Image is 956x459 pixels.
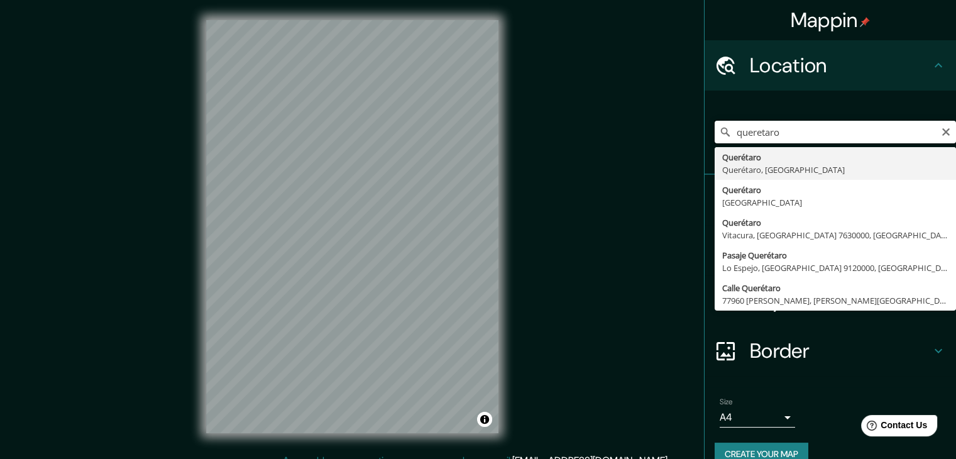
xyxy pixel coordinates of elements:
[791,8,871,33] h4: Mappin
[860,17,870,27] img: pin-icon.png
[722,216,948,229] div: Querétaro
[705,326,956,376] div: Border
[722,294,948,307] div: 77960 [PERSON_NAME], [PERSON_NAME][GEOGRAPHIC_DATA], [GEOGRAPHIC_DATA]
[722,282,948,294] div: Calle Querétaro
[722,249,948,262] div: Pasaje Querétaro
[722,184,948,196] div: Querétaro
[941,125,951,137] button: Clear
[705,40,956,91] div: Location
[722,196,948,209] div: [GEOGRAPHIC_DATA]
[705,225,956,275] div: Style
[722,163,948,176] div: Querétaro, [GEOGRAPHIC_DATA]
[722,151,948,163] div: Querétaro
[750,338,931,363] h4: Border
[206,20,498,433] canvas: Map
[720,407,795,428] div: A4
[722,262,948,274] div: Lo Espejo, [GEOGRAPHIC_DATA] 9120000, [GEOGRAPHIC_DATA]
[750,288,931,313] h4: Layout
[844,410,942,445] iframe: Help widget launcher
[477,412,492,427] button: Toggle attribution
[705,175,956,225] div: Pins
[720,397,733,407] label: Size
[722,229,948,241] div: Vitacura, [GEOGRAPHIC_DATA] 7630000, [GEOGRAPHIC_DATA]
[705,275,956,326] div: Layout
[715,121,956,143] input: Pick your city or area
[750,53,931,78] h4: Location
